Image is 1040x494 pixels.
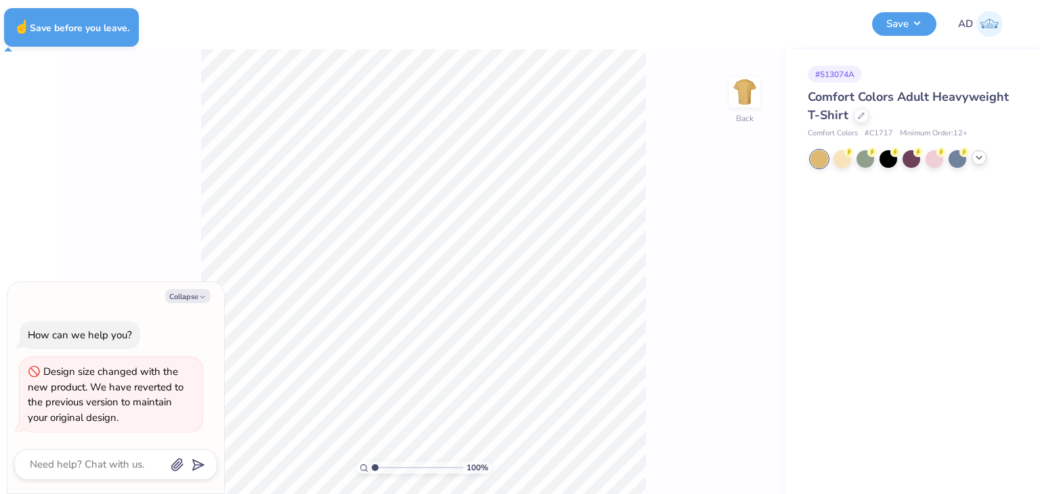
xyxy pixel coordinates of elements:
span: Comfort Colors [808,128,858,139]
div: Design size changed with the new product. We have reverted to the previous version to maintain yo... [28,364,194,425]
button: Save [872,12,936,36]
span: # C1717 [865,128,893,139]
span: Minimum Order: 12 + [900,128,968,139]
img: Back [731,78,758,106]
div: Back [736,112,754,125]
div: # 513074A [808,66,862,83]
span: Comfort Colors Adult Heavyweight T-Shirt [808,89,1009,123]
input: Untitled Design [56,10,123,37]
button: Collapse [165,289,211,303]
img: Anjali Dilish [976,11,1003,37]
span: AD [958,16,973,32]
div: How can we help you? [28,328,132,342]
a: AD [958,11,1003,37]
span: 100 % [467,462,488,474]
